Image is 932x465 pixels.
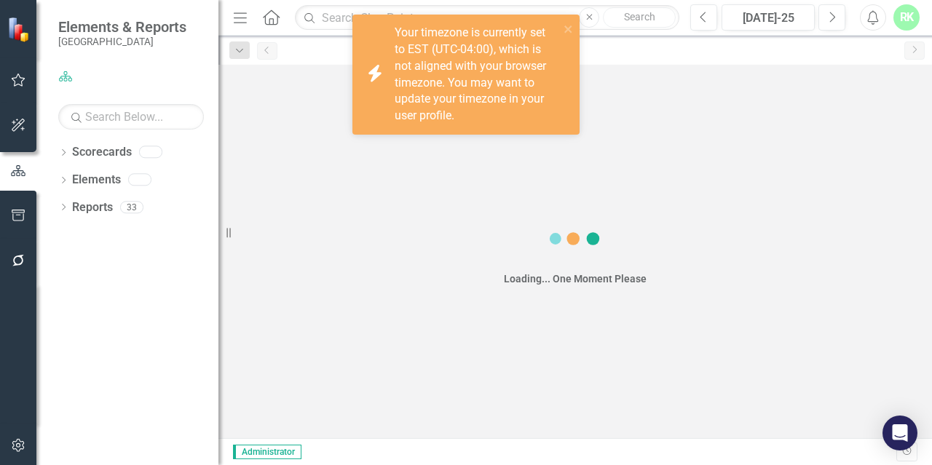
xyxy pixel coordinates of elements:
[72,144,132,161] a: Scorecards
[58,18,186,36] span: Elements & Reports
[395,25,559,124] div: Your timezone is currently set to EST (UTC-04:00), which is not aligned with your browser timezon...
[893,4,920,31] button: RK
[727,9,810,27] div: [DATE]-25
[504,271,647,286] div: Loading... One Moment Please
[58,104,204,130] input: Search Below...
[295,5,679,31] input: Search ClearPoint...
[72,199,113,216] a: Reports
[624,11,655,23] span: Search
[722,4,815,31] button: [DATE]-25
[603,7,676,28] button: Search
[882,416,917,450] div: Open Intercom Messenger
[58,36,186,47] small: [GEOGRAPHIC_DATA]
[564,20,574,37] button: close
[72,172,121,188] a: Elements
[7,15,34,43] img: ClearPoint Strategy
[233,445,301,459] span: Administrator
[120,201,143,213] div: 33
